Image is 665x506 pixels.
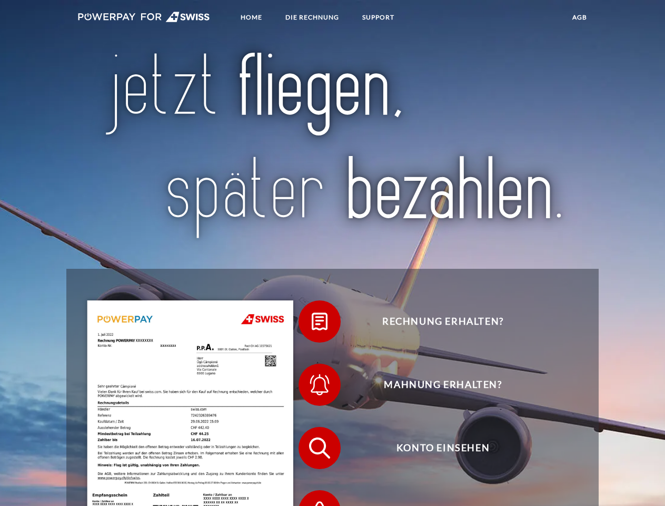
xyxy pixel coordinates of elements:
[306,435,333,461] img: qb_search.svg
[314,300,572,343] span: Rechnung erhalten?
[232,8,271,27] a: Home
[314,427,572,469] span: Konto einsehen
[78,12,210,22] img: logo-swiss-white.svg
[299,300,572,343] button: Rechnung erhalten?
[563,8,596,27] a: agb
[306,308,333,335] img: qb_bill.svg
[276,8,348,27] a: DIE RECHNUNG
[299,427,572,469] button: Konto einsehen
[306,372,333,398] img: qb_bell.svg
[314,364,572,406] span: Mahnung erhalten?
[101,51,564,242] img: title-swiss_de.svg
[353,8,403,27] a: SUPPORT
[299,364,572,406] button: Mahnung erhalten?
